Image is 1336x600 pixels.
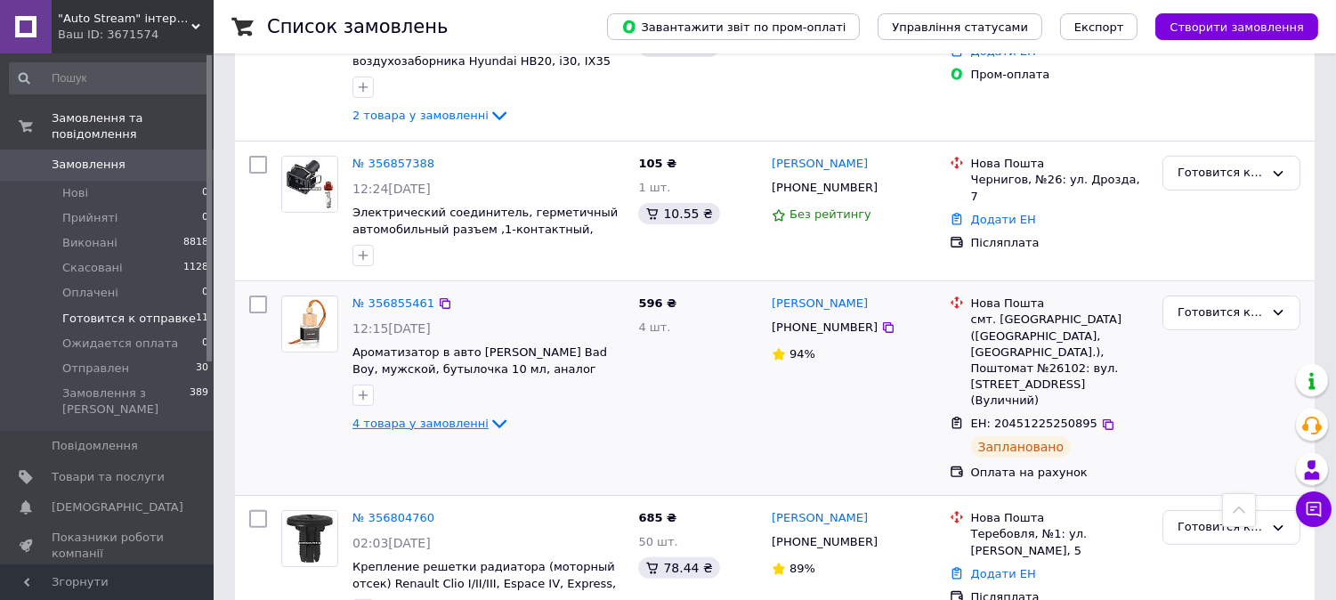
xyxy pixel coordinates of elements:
span: 11 [196,311,208,327]
button: Управління статусами [878,13,1042,40]
a: Электрический соединитель, герметичный автомобильный разъем ,1-контактный, 357972771 [352,206,618,252]
span: Експорт [1074,20,1124,34]
span: Створити замовлення [1170,20,1304,34]
span: Отправлен [62,361,129,377]
span: 0 [202,185,208,201]
a: № 356804760 [352,511,434,524]
div: Післяплата [971,235,1148,251]
button: Створити замовлення [1155,13,1318,40]
a: Додати ЕН [971,213,1036,226]
button: Чат з покупцем [1296,491,1332,527]
span: 50 шт. [638,535,677,548]
span: 0 [202,285,208,301]
span: Замовлення та повідомлення [52,110,214,142]
a: Ароматизатор в авто [PERSON_NAME] Bad Boy, мужской, бутылочка 10 мл, аналог [352,345,607,376]
a: Створити замовлення [1138,20,1318,33]
a: 2 товара у замовленні [352,109,510,122]
span: Показники роботи компанії [52,530,165,562]
span: Готовится к отправке [62,311,196,327]
span: Замовлення [52,157,126,173]
div: [PHONE_NUMBER] [768,316,881,339]
span: 89% [789,562,815,575]
button: Експорт [1060,13,1138,40]
img: Фото товару [282,511,337,566]
span: 389 [190,385,208,418]
div: Нова Пошта [971,510,1148,526]
span: 2 товара у замовленні [352,109,489,122]
span: 1 шт. [638,181,670,194]
span: Оплачені [62,285,118,301]
span: Управління статусами [892,20,1028,34]
span: 4 товара у замовленні [352,417,489,430]
a: Додати ЕН [971,567,1036,580]
span: "Auto Stream" інтернет-магазин [58,11,191,27]
a: [PERSON_NAME] [772,510,868,527]
a: Фиксатор клипса крепления решетки воздухозаборника Hyundai HB20, i30, IX35 Kia RIO 861572H100 [352,37,611,84]
span: 12:24[DATE] [352,182,431,196]
span: Нові [62,185,88,201]
span: Без рейтингу [789,207,871,221]
a: Фото товару [281,156,338,213]
span: Ожидается оплата [62,336,178,352]
span: 94% [789,347,815,361]
div: 78.44 ₴ [638,557,719,579]
img: Фото товару [282,296,337,352]
span: 4 шт. [638,320,670,334]
div: [PHONE_NUMBER] [768,531,881,554]
a: № 356855461 [352,296,434,310]
span: Завантажити звіт по пром-оплаті [621,19,846,35]
div: Готовится к отправке [1178,164,1264,182]
span: ЕН: 20451225250895 [971,417,1097,430]
a: Фото товару [281,296,338,353]
button: Завантажити звіт по пром-оплаті [607,13,860,40]
img: Фото товару [282,157,337,212]
a: [PERSON_NAME] [772,156,868,173]
div: Чернигов, №26: ул. Дрозда, 7 [971,172,1148,204]
a: № 356857388 [352,157,434,170]
a: 4 товара у замовленні [352,417,510,430]
a: Додати ЕН [971,45,1036,58]
h1: Список замовлень [267,16,448,37]
div: [PHONE_NUMBER] [768,176,881,199]
div: смт. [GEOGRAPHIC_DATA] ([GEOGRAPHIC_DATA], [GEOGRAPHIC_DATA].), Поштомат №26102: вул. [STREET_ADD... [971,312,1148,409]
span: 1128 [183,260,208,276]
div: Готовится к отправке [1178,518,1264,537]
div: Пром-оплата [971,67,1148,83]
div: Оплата на рахунок [971,465,1148,481]
span: 105 ₴ [638,157,676,170]
span: 12:15[DATE] [352,321,431,336]
span: 02:03[DATE] [352,536,431,550]
a: [PERSON_NAME] [772,296,868,312]
span: 0 [202,336,208,352]
span: Виконані [62,235,117,251]
span: Прийняті [62,210,117,226]
div: Нова Пошта [971,296,1148,312]
div: 10.55 ₴ [638,203,719,224]
div: Нова Пошта [971,156,1148,172]
span: Повідомлення [52,438,138,454]
span: 30 [196,361,208,377]
span: Скасовані [62,260,123,276]
span: 596 ₴ [638,296,676,310]
span: 685 ₴ [638,511,676,524]
div: Теребовля, №1: ул. [PERSON_NAME], 5 [971,526,1148,558]
span: [DEMOGRAPHIC_DATA] [52,499,183,515]
span: 0 [202,210,208,226]
span: Замовлення з [PERSON_NAME] [62,385,190,418]
span: Товари та послуги [52,469,165,485]
div: Готовится к отправке [1178,304,1264,322]
a: Фото товару [281,510,338,567]
div: Заплановано [971,436,1072,458]
input: Пошук [9,62,210,94]
div: Ваш ID: 3671574 [58,27,214,43]
span: 8818 [183,235,208,251]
